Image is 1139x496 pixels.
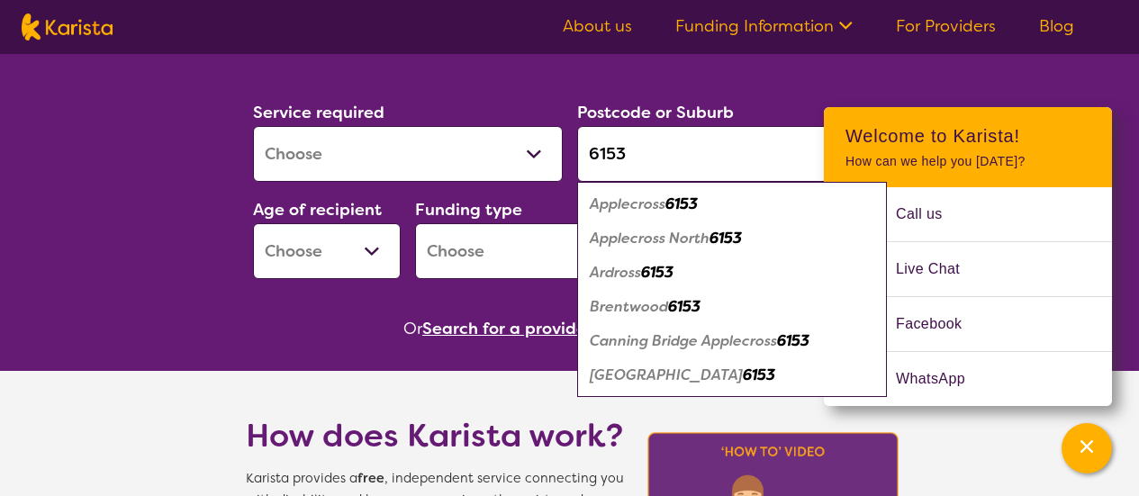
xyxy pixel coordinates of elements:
label: Service required [253,102,384,123]
div: Applecross 6153 [586,187,878,221]
div: Applecross North 6153 [586,221,878,256]
em: [GEOGRAPHIC_DATA] [590,365,743,384]
a: For Providers [896,15,996,37]
span: Or [403,315,422,342]
em: 6153 [665,194,698,213]
label: Age of recipient [253,199,382,221]
div: Canning Bridge Applecross 6153 [586,324,878,358]
img: Karista logo [22,14,113,41]
span: Facebook [896,311,983,338]
div: Channel Menu [824,107,1112,406]
label: Funding type [415,199,522,221]
em: Applecross North [590,229,710,248]
button: Search for a provider to leave a review [422,315,736,342]
em: Applecross [590,194,665,213]
div: Brentwood 6153 [586,290,878,324]
p: How can we help you [DATE]? [845,154,1090,169]
em: 6153 [668,297,701,316]
em: Canning Bridge Applecross [590,331,777,350]
a: About us [563,15,632,37]
b: free [357,470,384,487]
button: Channel Menu [1062,423,1112,473]
a: Web link opens in a new tab. [824,352,1112,406]
em: 6153 [743,365,775,384]
em: 6153 [777,331,809,350]
h1: How does Karista work? [246,414,624,457]
em: 6153 [710,229,742,248]
a: Funding Information [675,15,853,37]
label: Postcode or Suburb [577,102,734,123]
span: WhatsApp [896,365,987,392]
h2: Welcome to Karista! [845,125,1090,147]
span: Call us [896,201,964,228]
div: Mount Pleasant 6153 [586,358,878,392]
input: Type [577,126,887,182]
ul: Choose channel [824,187,1112,406]
div: Ardross 6153 [586,256,878,290]
em: Ardross [590,263,641,282]
span: Live Chat [896,256,981,283]
a: Blog [1039,15,1074,37]
em: Brentwood [590,297,668,316]
em: 6153 [641,263,673,282]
